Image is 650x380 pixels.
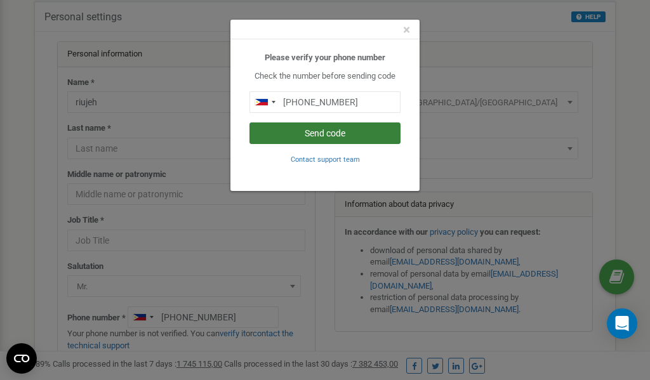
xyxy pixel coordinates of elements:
small: Contact support team [291,155,360,164]
button: Open CMP widget [6,343,37,374]
p: Check the number before sending code [249,70,401,82]
div: Telephone country code [250,92,279,112]
button: Send code [249,122,401,144]
button: Close [403,23,410,37]
input: 0905 123 4567 [249,91,401,113]
span: × [403,22,410,37]
div: Open Intercom Messenger [607,308,637,339]
b: Please verify your phone number [265,53,385,62]
a: Contact support team [291,154,360,164]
